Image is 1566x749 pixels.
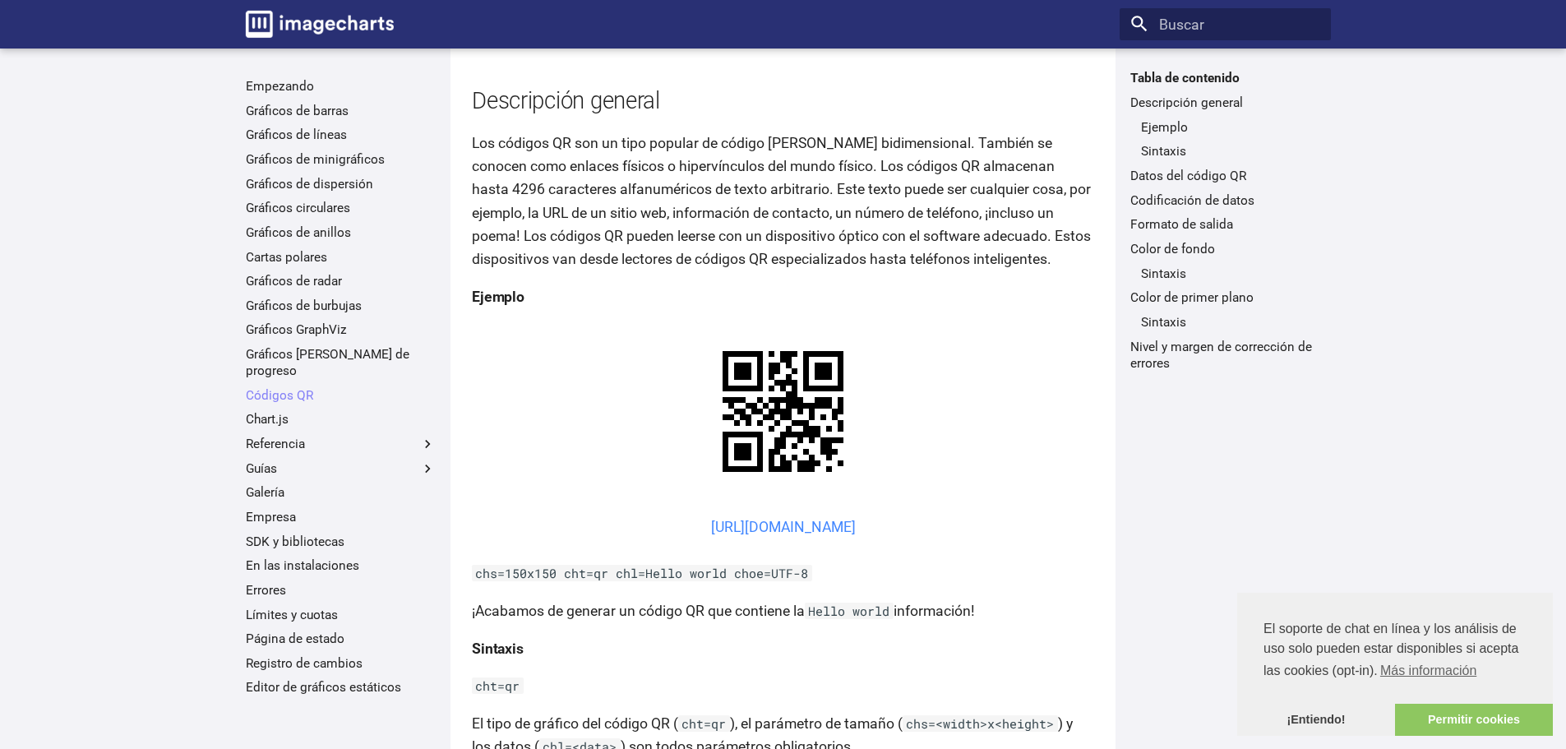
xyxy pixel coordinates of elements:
a: Color de fondo [1130,241,1320,257]
font: El soporte de chat en línea y los análisis de uso solo pueden estar disponibles si acepta las coo... [1263,622,1518,677]
a: [URL][DOMAIN_NAME]​ [711,519,856,535]
a: Gráficos [PERSON_NAME] de progreso [246,346,436,379]
font: Descripción general [472,87,660,114]
font: Sintaxis [1141,266,1186,281]
nav: Color de fondo [1130,266,1320,282]
font: Editor de gráficos estáticos [246,680,401,695]
a: Gráficos de anillos [246,224,436,241]
font: Gráficos de radar [246,274,342,289]
font: Gráficos de dispersión [246,177,373,192]
font: Tabla de contenido [1130,71,1240,86]
font: Referencia [246,437,305,451]
a: Color de primer plano [1130,289,1320,306]
a: Chart.js [246,411,436,428]
a: Gráficos de burbujas [246,298,436,314]
font: Los códigos QR son un tipo popular de código [PERSON_NAME] bidimensional. También se conocen como... [472,135,1091,267]
a: Gráficos GraphViz [246,321,436,338]
font: En las instalaciones [246,558,359,573]
a: Codificación de datos [1130,192,1320,209]
font: Sintaxis [1141,315,1186,330]
font: Empezando [246,79,314,94]
input: Buscar [1120,8,1331,41]
a: Errores [246,582,436,599]
code: chs=150x150 cht=qr chl=Hello world choe=UTF-8 [472,565,812,581]
font: Límites y cuotas [246,608,338,622]
a: Nivel y margen de corrección de errores [1130,339,1320,372]
font: Ejemplo [1141,120,1188,135]
a: Sintaxis [1141,266,1320,282]
font: Gráficos de minigráficos [246,152,385,167]
font: Permitir cookies [1428,713,1520,726]
font: Sintaxis [1141,144,1186,159]
a: Gráficos de barras [246,103,436,119]
font: Registro de cambios [246,656,363,671]
a: SDK y bibliotecas [246,534,436,550]
nav: Descripción general [1130,119,1320,160]
font: Datos del código QR [1130,169,1246,183]
font: Gráficos GraphViz [246,322,347,337]
a: permitir cookies [1395,704,1553,737]
a: Códigos QR [246,387,436,404]
font: Ejemplo [472,289,524,305]
a: Empezando [246,78,436,95]
font: ¡Acabamos de generar un código QR que contiene la [472,603,805,619]
font: Gráficos circulares [246,201,350,215]
font: Color de primer plano [1130,290,1254,305]
a: Descartar el mensaje de cookies [1237,704,1395,737]
a: Sintaxis [1141,314,1320,331]
font: Color de fondo [1130,242,1215,257]
font: información! [894,603,975,619]
a: Descripción general [1130,95,1320,111]
font: Cartas polares [246,250,327,265]
font: Códigos QR [246,388,313,403]
a: Registro de cambios [246,655,436,672]
code: Hello world [805,603,894,619]
font: Gráficos de anillos [246,225,351,240]
font: Gráficos [PERSON_NAME] de progreso [246,347,409,378]
font: Página de estado [246,631,344,646]
img: cuadro [694,322,872,501]
a: Gráficos de dispersión [246,176,436,192]
a: Límites y cuotas [246,607,436,623]
font: Gráficos de burbujas [246,298,362,313]
font: El tipo de gráfico del código QR ( [472,715,678,732]
font: Guías [246,461,277,476]
font: Errores [246,583,286,598]
code: cht=qr [678,715,730,732]
a: Documentación de gráficos de imágenes [238,3,401,44]
font: Formato de salida [1130,217,1233,232]
font: Nivel y margen de corrección de errores [1130,340,1312,371]
a: Editor de gráficos estáticos [246,679,436,696]
img: logo [246,11,394,38]
a: Empresa [246,509,436,525]
font: ¡Entiendo! [1287,713,1345,726]
code: cht=qr [472,677,524,694]
nav: Color de primer plano [1130,314,1320,331]
font: Gráficos de barras [246,104,349,118]
a: Sintaxis [1141,143,1320,160]
nav: Tabla de contenido [1120,70,1331,371]
a: Galería [246,484,436,501]
div: consentimiento de cookies [1237,593,1553,736]
font: SDK y bibliotecas [246,534,344,549]
a: Gráficos de minigráficos [246,151,436,168]
a: Gráficos circulares [246,200,436,216]
font: Descripción general [1130,95,1243,110]
font: [URL][DOMAIN_NAME] [711,519,856,535]
a: Formato de salida [1130,216,1320,233]
a: Ejemplo [1141,119,1320,136]
a: Cartas polares [246,249,436,266]
code: chs=<width>x<height> [903,715,1058,732]
font: ), el parámetro de tamaño ( [730,715,903,732]
font: Más información [1380,663,1476,677]
a: En las instalaciones [246,557,436,574]
a: Datos del código QR [1130,168,1320,184]
a: Obtenga más información sobre las cookies [1378,659,1480,683]
font: Gráficos de líneas [246,127,347,142]
font: Empresa [246,510,296,525]
font: Codificación de datos [1130,193,1254,208]
a: Página de estado [246,631,436,647]
a: Gráficos de líneas [246,127,436,143]
font: Galería [246,485,284,500]
a: Gráficos de radar [246,273,436,289]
